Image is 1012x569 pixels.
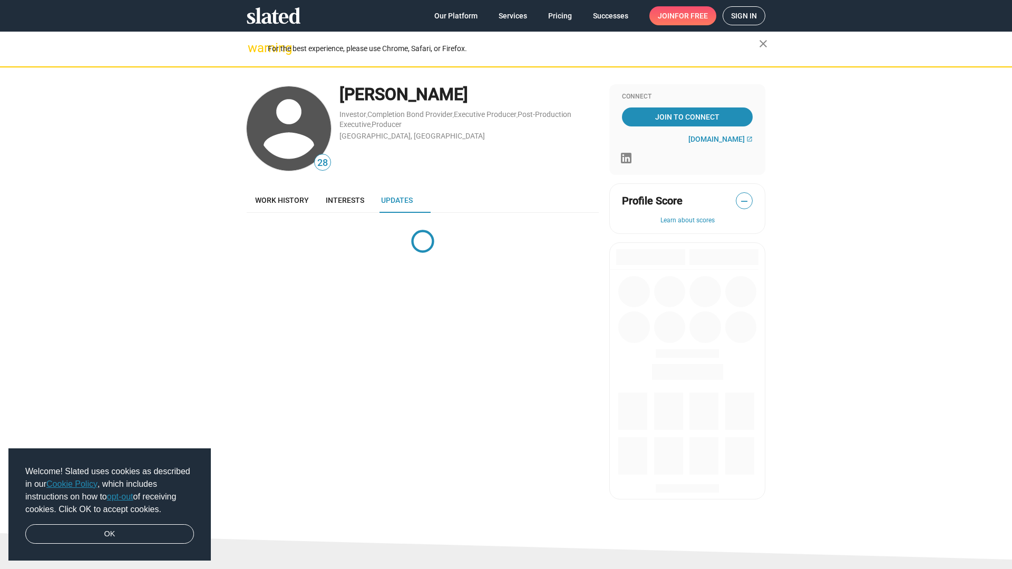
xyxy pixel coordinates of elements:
span: 28 [315,156,330,170]
span: , [517,112,518,118]
button: Learn about scores [622,217,753,225]
a: [GEOGRAPHIC_DATA], [GEOGRAPHIC_DATA] [339,132,485,140]
span: Work history [255,196,309,204]
a: Updates [373,188,421,213]
span: Profile Score [622,194,683,208]
a: Services [490,6,536,25]
div: [PERSON_NAME] [339,83,599,106]
a: Work history [247,188,317,213]
a: Executive Producer [454,110,517,119]
div: For the best experience, please use Chrome, Safari, or Firefox. [268,42,759,56]
span: Join To Connect [624,107,751,126]
span: , [366,112,367,118]
a: [DOMAIN_NAME] [688,135,753,143]
mat-icon: open_in_new [746,136,753,142]
span: Welcome! Slated uses cookies as described in our , which includes instructions on how to of recei... [25,465,194,516]
a: Cookie Policy [46,479,98,488]
span: , [453,112,454,118]
span: Our Platform [434,6,478,25]
span: Successes [593,6,628,25]
a: dismiss cookie message [25,524,194,544]
a: Pricing [540,6,580,25]
div: cookieconsent [8,448,211,561]
a: Investor [339,110,366,119]
span: Services [499,6,527,25]
span: Join [658,6,708,25]
mat-icon: warning [248,42,260,54]
mat-icon: close [757,37,770,50]
a: Successes [585,6,637,25]
div: Connect [622,93,753,101]
span: Updates [381,196,413,204]
a: Post-Production Executive [339,110,571,129]
a: Producer [372,120,402,129]
a: opt-out [107,492,133,501]
a: Interests [317,188,373,213]
a: Joinfor free [649,6,716,25]
span: Pricing [548,6,572,25]
a: Sign in [723,6,765,25]
span: , [371,122,372,128]
a: Completion Bond Provider [367,110,453,119]
span: [DOMAIN_NAME] [688,135,745,143]
span: for free [675,6,708,25]
span: Sign in [731,7,757,25]
span: Interests [326,196,364,204]
a: Join To Connect [622,107,753,126]
span: — [736,194,752,208]
a: Our Platform [426,6,486,25]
